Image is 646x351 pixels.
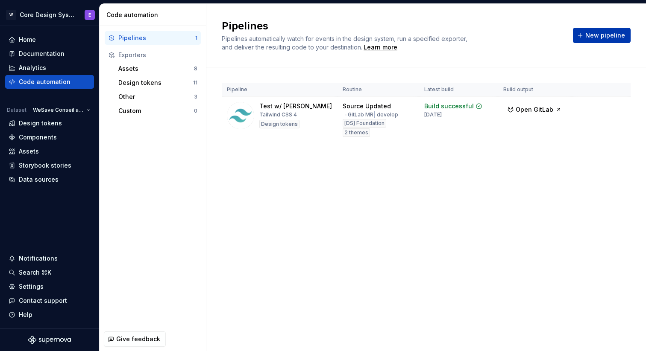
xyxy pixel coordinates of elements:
div: Storybook stories [19,161,71,170]
div: Tailwind CSS 4 [259,111,297,118]
a: Data sources [5,173,94,186]
span: Give feedback [116,335,160,343]
th: Pipeline [222,83,338,97]
button: Custom0 [115,104,201,118]
div: Analytics [19,64,46,72]
a: Components [5,131,94,144]
div: Help [19,310,32,319]
button: Help [5,308,94,322]
a: Learn more [364,43,397,52]
a: Home [5,33,94,46]
div: Design tokens [259,120,300,128]
a: Design tokens [5,116,94,130]
div: Components [19,133,57,142]
div: 11 [193,79,197,86]
div: 1 [195,35,197,41]
button: WCore Design SystemE [2,6,97,24]
h2: Pipelines [222,19,563,33]
span: WeSave Conseil aaa [33,107,83,113]
div: Build successful [424,102,474,110]
span: . [362,44,399,51]
button: Design tokens11 [115,76,201,90]
button: Other3 [115,90,201,104]
div: Assets [118,64,194,73]
a: Storybook stories [5,159,94,172]
a: Documentation [5,47,94,61]
span: | [373,111,376,118]
button: Contact support [5,294,94,307]
div: Pipelines [118,34,195,42]
a: Assets [5,145,94,158]
div: Settings [19,282,44,291]
span: New pipeline [585,31,625,40]
th: Build output [498,83,572,97]
div: → GitLab MR develop [343,111,398,118]
th: Routine [338,83,419,97]
div: Design tokens [19,119,62,128]
th: Latest build [419,83,498,97]
div: Documentation [19,49,65,58]
div: Search ⌘K [19,268,51,277]
div: [DS] Foundation [343,119,386,128]
div: Test w/ [PERSON_NAME] [259,102,332,110]
a: Open GitLab [503,107,566,114]
div: Code automation [106,11,203,19]
div: 0 [194,107,197,114]
span: Pipelines automatically watch for events in the design system, run a specified exporter, and deli... [222,35,469,51]
a: Settings [5,280,94,293]
div: Other [118,93,194,101]
button: Notifications [5,252,94,265]
button: Search ⌘K [5,266,94,279]
svg: Supernova Logo [28,336,71,344]
div: Source Updated [343,102,391,110]
div: Contact support [19,296,67,305]
button: Assets8 [115,62,201,75]
div: W [6,10,16,20]
div: Home [19,35,36,44]
span: 2 themes [344,129,368,136]
div: Core Design System [20,11,74,19]
div: Data sources [19,175,59,184]
div: 8 [194,65,197,72]
button: Open GitLab [503,102,566,117]
button: WeSave Conseil aaa [29,104,94,116]
div: Design tokens [118,78,193,87]
a: Analytics [5,61,94,75]
div: 3 [194,93,197,100]
div: Notifications [19,254,58,263]
div: Assets [19,147,39,156]
button: Give feedback [104,331,166,347]
div: E [88,12,91,18]
div: Code automation [19,78,70,86]
a: Code automation [5,75,94,89]
div: Dataset [7,107,26,113]
div: [DATE] [424,111,442,118]
span: Open GitLab [516,105,553,114]
button: Pipelines1 [105,31,201,45]
div: Custom [118,107,194,115]
button: New pipeline [573,28,631,43]
div: Exporters [118,51,197,59]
